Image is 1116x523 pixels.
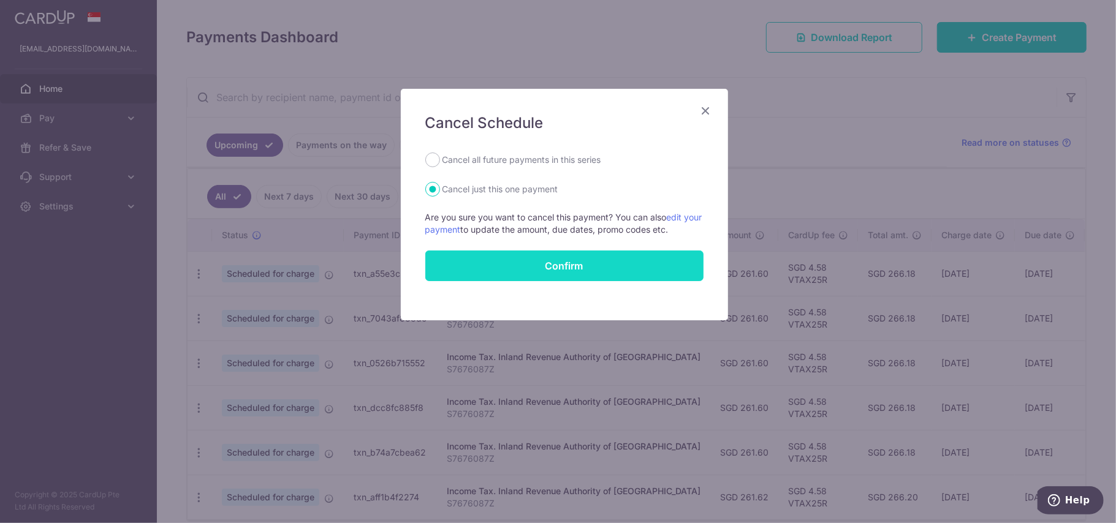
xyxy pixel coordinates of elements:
[425,211,704,236] p: Are you sure you want to cancel this payment? You can also to update the amount, due dates, promo...
[425,113,704,133] h5: Cancel Schedule
[425,250,704,281] button: Confirm
[442,152,601,167] label: Cancel all future payments in this series
[699,103,713,118] button: Close
[1038,486,1104,517] iframe: Opens a widget where you can find more information
[442,182,558,197] label: Cancel just this one payment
